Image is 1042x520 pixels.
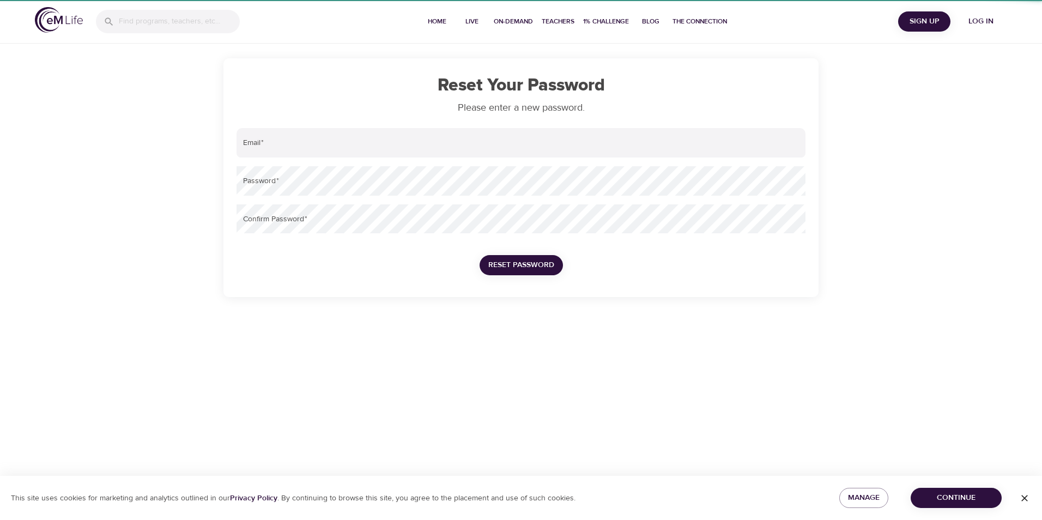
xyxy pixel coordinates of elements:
button: Sign Up [898,11,950,32]
span: Reset Password [488,258,554,272]
button: Continue [911,488,1002,508]
span: On-Demand [494,16,533,27]
img: logo [35,7,83,33]
span: Continue [919,491,993,505]
button: Manage [839,488,888,508]
p: Please enter a new password. [237,100,805,115]
span: Teachers [542,16,574,27]
span: Live [459,16,485,27]
span: Sign Up [902,15,946,28]
span: Blog [638,16,664,27]
h1: Reset Your Password [237,76,805,96]
span: Manage [848,491,880,505]
span: Log in [959,15,1003,28]
span: The Connection [673,16,727,27]
button: Reset Password [480,255,563,275]
input: Find programs, teachers, etc... [119,10,240,33]
span: 1% Challenge [583,16,629,27]
button: Log in [955,11,1007,32]
a: Privacy Policy [230,493,277,503]
span: Home [424,16,450,27]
